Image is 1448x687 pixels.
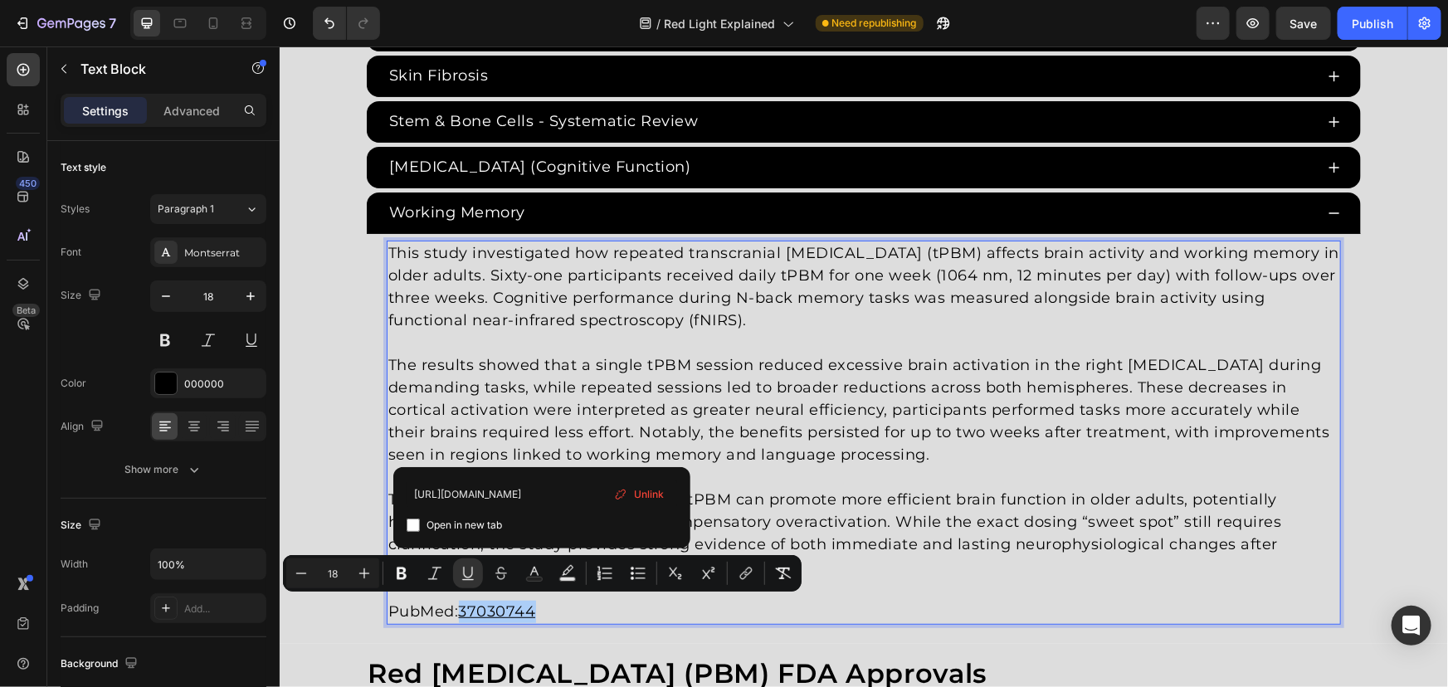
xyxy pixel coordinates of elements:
p: 7 [109,13,116,33]
div: Padding [61,601,99,616]
input: Auto [151,549,266,579]
div: Montserrat [184,246,262,261]
span: Paragraph 1 [158,202,214,217]
div: Styles [61,202,90,217]
iframe: Design area [280,46,1448,687]
div: Publish [1352,15,1393,32]
p: Advanced [163,102,220,119]
p: Text Block [80,59,222,79]
div: Beta [12,304,40,317]
div: Color [61,376,86,391]
span: Unlink [634,485,664,504]
span: Need republishing [832,16,917,31]
span: Save [1290,17,1318,31]
div: Add... [184,602,262,616]
div: Open Intercom Messenger [1392,606,1431,646]
div: Show more [125,461,202,478]
div: Size [61,514,105,537]
div: 000000 [184,377,262,392]
input: Paste link here [407,480,677,507]
button: Paragraph 1 [150,194,266,224]
div: Undo/Redo [313,7,380,40]
div: Text style [61,160,106,175]
div: Width [61,557,88,572]
p: Settings [82,102,129,119]
button: 7 [7,7,124,40]
h1: Red [MEDICAL_DATA] (PBM) FDA Approvals [86,610,1082,645]
div: 450 [16,177,40,190]
div: Background [61,653,141,675]
span: Open in new tab [427,515,502,535]
div: Align [61,416,107,438]
div: Size [61,285,105,307]
span: / [657,15,661,32]
button: Show more [61,455,266,485]
div: Editor contextual toolbar [283,555,802,592]
div: Font [61,245,81,260]
span: Red Light Explained [665,15,776,32]
button: Save [1276,7,1331,40]
button: Publish [1338,7,1407,40]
